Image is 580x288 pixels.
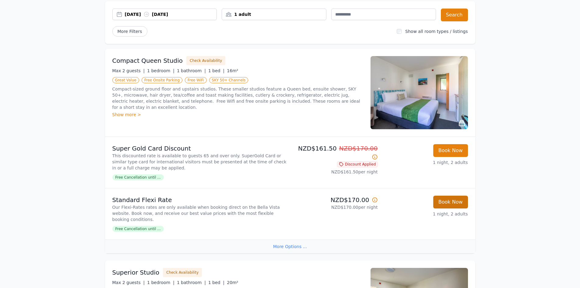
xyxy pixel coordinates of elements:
[339,145,378,152] span: NZD$170.00
[112,56,183,65] h3: Compact Queen Studio
[125,11,217,17] div: [DATE] [DATE]
[177,68,206,73] span: 1 bathroom |
[405,29,468,34] label: Show all room types / listings
[227,280,238,285] span: 20m²
[105,240,475,253] div: More Options ...
[112,204,288,222] p: Our Flexi-Rates rates are only available when booking direct on the Bella Vista website. Book now...
[227,68,238,73] span: 16m²
[186,56,225,65] button: Check Availability
[441,9,468,21] button: Search
[293,144,378,161] p: NZD$161.50
[112,153,288,171] p: This discounted rate is available to guests 65 and over only. SuperGold Card or similar type card...
[383,211,468,217] p: 1 night, 2 adults
[112,280,145,285] span: Max 2 guests |
[293,169,378,175] p: NZD$161.50 per night
[112,86,363,110] p: Compact-sized ground floor and upstairs studios. These smaller studios feature a Queen bed, ensui...
[433,196,468,208] button: Book Now
[142,77,182,83] span: Free Onsite Parking
[112,112,363,118] div: Show more >
[112,144,288,153] p: Super Gold Card Discount
[112,226,164,232] span: Free Cancellation until ...
[209,77,248,83] span: SKY 50+ Channels
[147,68,174,73] span: 1 bedroom |
[208,280,224,285] span: 1 bed |
[433,144,468,157] button: Book Now
[112,26,147,37] span: More Filters
[112,68,145,73] span: Max 2 guests |
[293,204,378,210] p: NZD$170.00 per night
[112,174,164,180] span: Free Cancellation until ...
[208,68,224,73] span: 1 bed |
[163,268,202,277] button: Check Availability
[177,280,206,285] span: 1 bathroom |
[147,280,174,285] span: 1 bedroom |
[112,268,160,277] h3: Superior Studio
[112,77,139,83] span: Great Value
[383,159,468,165] p: 1 night, 2 adults
[112,196,288,204] p: Standard Flexi Rate
[293,196,378,204] p: NZD$170.00
[337,161,378,167] span: Discount Applied
[185,77,207,83] span: Free WiFi
[222,11,326,17] div: 1 adult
